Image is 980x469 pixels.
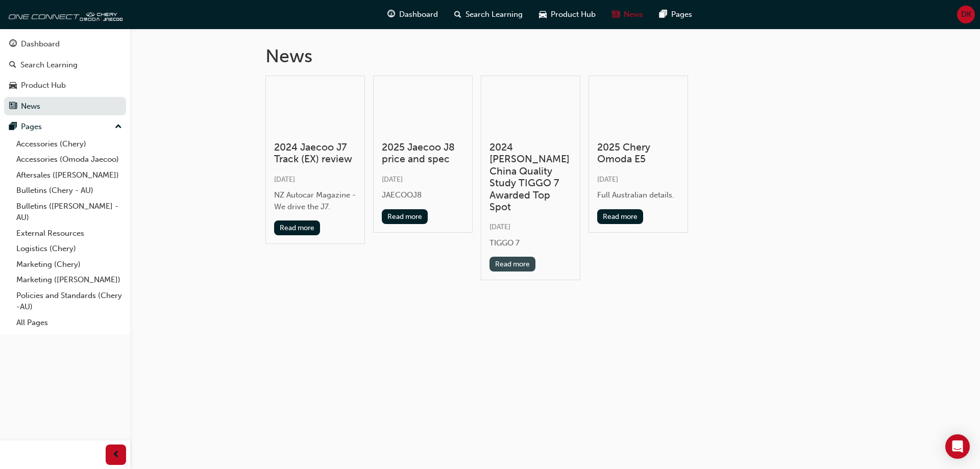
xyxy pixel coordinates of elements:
span: Dashboard [399,9,438,20]
button: Read more [597,209,644,224]
a: search-iconSearch Learning [446,4,531,25]
a: Bulletins (Chery - AU) [12,183,126,199]
span: Search Learning [465,9,523,20]
a: Accessories (Chery) [12,136,126,152]
a: Logistics (Chery) [12,241,126,257]
a: Dashboard [4,35,126,54]
a: 2025 Jaecoo J8 price and spec[DATE]JAECOOJ8Read more [373,76,473,233]
span: news-icon [612,8,620,21]
span: Product Hub [551,9,596,20]
span: search-icon [9,61,16,70]
a: pages-iconPages [651,4,700,25]
a: Marketing (Chery) [12,257,126,273]
span: guage-icon [387,8,395,21]
span: pages-icon [9,122,17,132]
a: 2025 Chery Omoda E5[DATE]Full Australian details.Read more [589,76,688,233]
a: Aftersales ([PERSON_NAME]) [12,167,126,183]
a: All Pages [12,315,126,331]
span: [DATE] [489,223,510,231]
a: Policies and Standards (Chery -AU) [12,288,126,315]
span: car-icon [9,81,17,90]
button: Pages [4,117,126,136]
div: Dashboard [21,38,60,50]
button: Read more [489,257,536,271]
h3: 2024 [PERSON_NAME] China Quality Study TIGGO 7 Awarded Top Spot [489,141,572,213]
a: Search Learning [4,56,126,75]
span: [DATE] [274,175,295,184]
span: DK [961,9,971,20]
span: pages-icon [659,8,667,21]
h3: 2025 Chery Omoda E5 [597,141,679,165]
div: Search Learning [20,59,78,71]
span: [DATE] [382,175,403,184]
button: DK [957,6,975,23]
span: [DATE] [597,175,618,184]
div: Full Australian details. [597,189,679,201]
a: Product Hub [4,76,126,95]
img: oneconnect [5,4,122,24]
div: TIGGO 7 [489,237,572,249]
div: NZ Autocar Magazine - We drive the J7. [274,189,356,212]
a: car-iconProduct Hub [531,4,604,25]
a: Bulletins ([PERSON_NAME] - AU) [12,199,126,226]
span: guage-icon [9,40,17,49]
a: guage-iconDashboard [379,4,446,25]
a: Marketing ([PERSON_NAME]) [12,272,126,288]
button: Read more [274,220,321,235]
div: Pages [21,121,42,133]
span: News [624,9,643,20]
h3: 2024 Jaecoo J7 Track (EX) review [274,141,356,165]
span: Pages [671,9,692,20]
div: Product Hub [21,80,66,91]
span: prev-icon [112,449,120,461]
a: News [4,97,126,116]
button: DashboardSearch LearningProduct HubNews [4,33,126,117]
span: up-icon [115,120,122,134]
a: 2024 [PERSON_NAME] China Quality Study TIGGO 7 Awarded Top Spot[DATE]TIGGO 7Read more [481,76,580,281]
div: Open Intercom Messenger [945,434,970,459]
a: Accessories (Omoda Jaecoo) [12,152,126,167]
a: External Resources [12,226,126,241]
h3: 2025 Jaecoo J8 price and spec [382,141,464,165]
h1: News [265,45,845,67]
a: news-iconNews [604,4,651,25]
a: 2024 Jaecoo J7 Track (EX) review[DATE]NZ Autocar Magazine - We drive the J7.Read more [265,76,365,244]
button: Read more [382,209,428,224]
span: news-icon [9,102,17,111]
span: search-icon [454,8,461,21]
div: JAECOOJ8 [382,189,464,201]
span: car-icon [539,8,547,21]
